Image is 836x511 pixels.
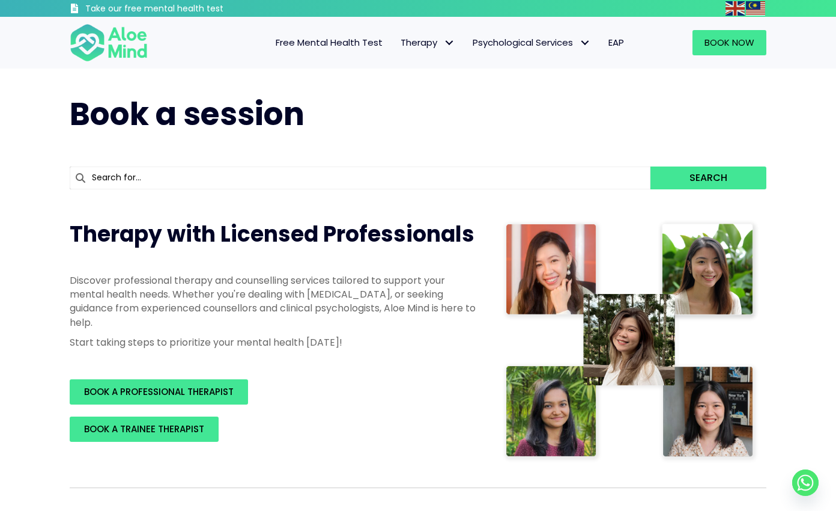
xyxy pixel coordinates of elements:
[502,219,759,464] img: Therapist collage
[70,219,474,249] span: Therapy with Licensed Professionals
[746,1,766,15] a: Malay
[276,36,383,49] span: Free Mental Health Test
[599,30,633,55] a: EAP
[440,34,458,52] span: Therapy: submenu
[401,36,455,49] span: Therapy
[70,23,148,63] img: Aloe mind Logo
[70,379,248,405] a: BOOK A PROFESSIONAL THERAPIST
[650,167,766,189] button: Search
[704,36,754,49] span: Book Now
[70,335,478,349] p: Start taking steps to prioritize your mental health [DATE]!
[163,30,633,55] nav: Menu
[473,36,590,49] span: Psychological Services
[267,30,392,55] a: Free Mental Health Test
[464,30,599,55] a: Psychological ServicesPsychological Services: submenu
[725,1,745,16] img: en
[84,423,204,435] span: BOOK A TRAINEE THERAPIST
[608,36,624,49] span: EAP
[576,34,593,52] span: Psychological Services: submenu
[70,3,288,17] a: Take our free mental health test
[792,470,819,496] a: Whatsapp
[725,1,746,15] a: English
[746,1,765,16] img: ms
[392,30,464,55] a: TherapyTherapy: submenu
[692,30,766,55] a: Book Now
[70,92,304,136] span: Book a session
[84,385,234,398] span: BOOK A PROFESSIONAL THERAPIST
[70,167,650,189] input: Search for...
[70,417,219,442] a: BOOK A TRAINEE THERAPIST
[85,3,288,15] h3: Take our free mental health test
[70,274,478,329] p: Discover professional therapy and counselling services tailored to support your mental health nee...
